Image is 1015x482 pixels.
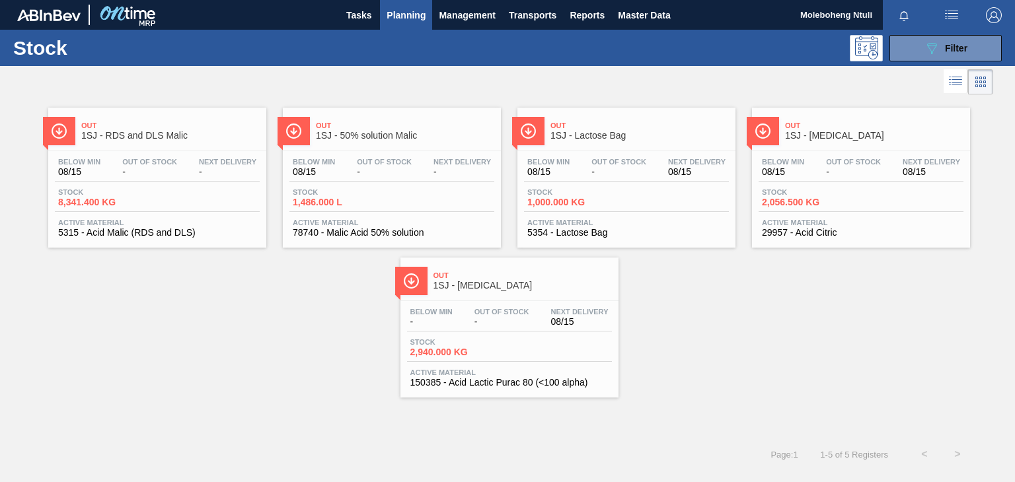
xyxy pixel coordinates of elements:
span: 5315 - Acid Malic (RDS and DLS) [58,228,256,238]
span: Next Delivery [433,158,491,166]
span: Next Delivery [199,158,256,166]
span: 8,341.400 KG [58,197,151,207]
span: 08/15 [903,167,960,177]
span: 1SJ - 50% solution Malic [316,131,494,141]
h1: Stock [13,40,203,55]
span: Stock [293,188,385,196]
span: Next Delivery [551,308,609,316]
img: Ícone [755,123,771,139]
span: Stock [58,188,151,196]
span: Active Material [527,219,726,226]
span: Below Min [527,158,570,166]
span: 1,000.000 KG [527,197,620,207]
span: Out Of Stock [474,308,529,316]
span: 1SJ - RDS and DLS Malic [81,131,260,141]
span: 1 - 5 of 5 Registers [818,450,888,460]
span: Out [785,121,963,129]
span: 1SJ - Lactose Bag [550,131,729,141]
span: 1SJ - Citric Acid [785,131,963,141]
span: - [357,167,412,177]
span: 08/15 [551,317,609,327]
span: - [474,317,529,327]
span: 78740 - Malic Acid 50% solution [293,228,491,238]
span: Out [550,121,729,129]
span: Active Material [58,219,256,226]
span: Reports [570,7,605,23]
div: Card Vision [968,69,993,94]
button: Filter [889,35,1002,61]
span: Tasks [344,7,373,23]
span: - [433,167,491,177]
span: Management [439,7,496,23]
span: 5354 - Lactose Bag [527,228,726,238]
a: ÍconeOut1SJ - 50% solution MalicBelow Min08/15Out Of Stock-Next Delivery-Stock1,486.000 LActive M... [273,98,507,248]
span: 08/15 [668,167,726,177]
span: 1SJ - Lactic Acid [433,281,612,291]
span: Below Min [293,158,335,166]
img: Logout [986,7,1002,23]
span: - [826,167,881,177]
img: TNhmsLtSVTkK8tSr43FrP2fwEKptu5GPRR3wAAAABJRU5ErkJggg== [17,9,81,21]
span: 08/15 [293,167,335,177]
span: 08/15 [762,167,804,177]
div: Programming: no user selected [850,35,883,61]
a: ÍconeOut1SJ - Lactose BagBelow Min08/15Out Of Stock-Next Delivery08/15Stock1,000.000 KGActive Mat... [507,98,742,248]
span: Out [316,121,494,129]
span: - [591,167,646,177]
img: Ícone [403,273,420,289]
span: Stock [527,188,620,196]
span: Master Data [618,7,670,23]
span: Next Delivery [903,158,960,166]
span: Below Min [58,158,100,166]
span: 29957 - Acid Citric [762,228,960,238]
img: Ícone [520,123,537,139]
span: Out Of Stock [357,158,412,166]
img: Ícone [285,123,302,139]
span: Out [433,271,612,279]
button: > [941,438,974,471]
span: - [410,317,453,327]
a: ÍconeOut1SJ - [MEDICAL_DATA]Below Min08/15Out Of Stock-Next Delivery08/15Stock2,056.500 KGActive ... [742,98,977,248]
span: 2,056.500 KG [762,197,854,207]
span: Active Material [762,219,960,226]
img: userActions [944,7,959,23]
a: ÍconeOut1SJ - [MEDICAL_DATA]Below Min-Out Of Stock-Next Delivery08/15Stock2,940.000 KGActive Mate... [391,248,625,397]
span: Filter [945,43,967,53]
span: Page : 1 [771,450,798,460]
span: - [199,167,256,177]
span: Out Of Stock [122,158,177,166]
span: Out [81,121,260,129]
span: 08/15 [58,167,100,177]
span: Out Of Stock [591,158,646,166]
span: Next Delivery [668,158,726,166]
span: Stock [762,188,854,196]
span: Transports [509,7,556,23]
span: Below Min [762,158,804,166]
span: Below Min [410,308,453,316]
span: Active Material [410,368,609,376]
span: 1,486.000 L [293,197,385,207]
div: List Vision [944,69,968,94]
span: 08/15 [527,167,570,177]
img: Ícone [51,123,67,139]
span: Out Of Stock [826,158,881,166]
span: Active Material [293,219,491,226]
button: < [908,438,941,471]
span: 150385 - Acid Lactic Purac 80 (<100 alpha) [410,378,609,388]
span: Stock [410,338,503,346]
button: Notifications [883,6,925,24]
a: ÍconeOut1SJ - RDS and DLS MalicBelow Min08/15Out Of Stock-Next Delivery-Stock8,341.400 KGActive M... [38,98,273,248]
span: - [122,167,177,177]
span: Planning [387,7,426,23]
span: 2,940.000 KG [410,347,503,357]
